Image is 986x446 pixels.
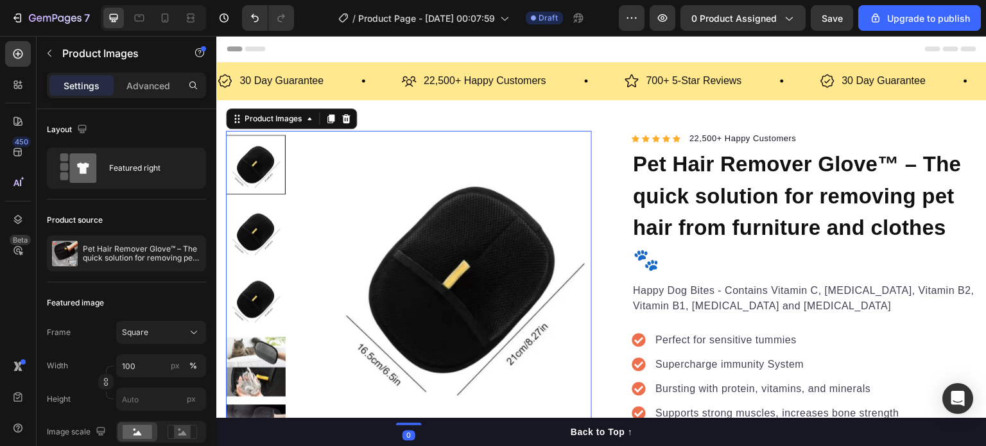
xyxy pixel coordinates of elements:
[109,153,187,183] div: Featured right
[691,12,777,25] span: 0 product assigned
[354,390,416,403] div: Back to Top ↑
[680,5,806,31] button: 0 product assigned
[439,296,683,312] p: Perfect for sensitive tummies
[47,360,68,372] label: Width
[12,137,31,147] div: 450
[62,46,171,61] p: Product Images
[417,247,759,278] p: Happy Dog Bites - Contains Vitamin C, [MEDICAL_DATA], Vitamin B2, Vitamin B1, [MEDICAL_DATA] and ...
[5,5,96,31] button: 7
[47,214,103,226] div: Product source
[858,5,981,31] button: Upgrade to publish
[122,327,148,338] span: Square
[358,12,495,25] span: Product Page - [DATE] 00:07:59
[942,383,973,414] div: Open Intercom Messenger
[47,393,71,405] label: Height
[47,424,108,441] div: Image scale
[187,394,196,404] span: px
[47,297,104,309] div: Featured image
[186,358,201,373] button: px
[168,358,183,373] button: %
[84,10,90,26] p: 7
[26,77,88,89] div: Product Images
[52,241,78,266] img: product feature img
[439,345,683,361] p: Bursting with protein, vitamins, and minerals
[439,370,683,385] p: Supports strong muscles, increases bone strength
[430,36,526,55] p: 700+ 5-Star Reviews
[473,96,580,109] p: 22,500+ Happy Customers
[811,5,853,31] button: Save
[415,111,761,241] h1: Pet Hair Remover Glove™ – The quick solution for removing pet hair from furniture and clothes 🐾
[822,13,843,24] span: Save
[126,79,170,92] p: Advanced
[216,36,986,446] iframe: Design area
[186,395,199,405] div: 0
[116,321,206,344] button: Square
[242,5,294,31] div: Undo/Redo
[64,79,99,92] p: Settings
[439,321,683,336] p: Supercharge immunity System
[626,36,710,55] p: 30 Day Guarantee
[116,354,206,377] input: px%
[47,121,90,139] div: Layout
[189,360,197,372] div: %
[539,12,558,24] span: Draft
[352,12,356,25] span: /
[869,12,970,25] div: Upgrade to publish
[47,327,71,338] label: Frame
[171,360,180,372] div: px
[116,388,206,411] input: px
[83,244,201,262] p: Pet Hair Remover Glove™ – The quick solution for removing pet hair from furniture and clothes 🐾
[10,235,31,245] div: Beta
